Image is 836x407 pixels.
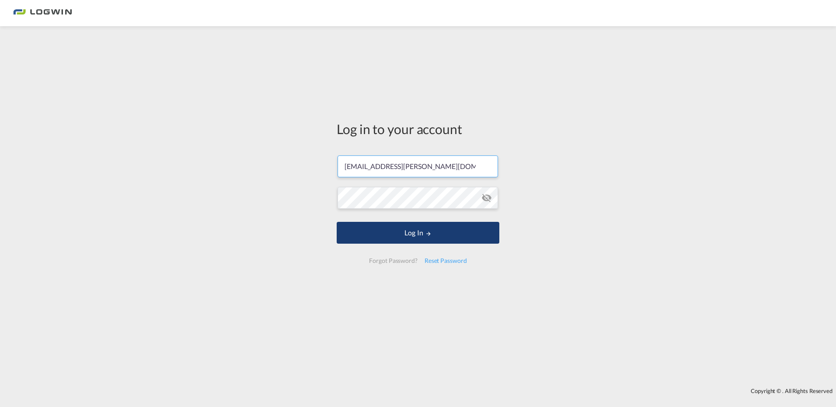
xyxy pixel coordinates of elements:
input: Enter email/phone number [338,155,498,177]
button: LOGIN [337,222,499,244]
img: bc73a0e0d8c111efacd525e4c8ad7d32.png [13,3,72,23]
div: Forgot Password? [366,253,421,269]
div: Log in to your account [337,120,499,138]
div: Reset Password [421,253,470,269]
md-icon: icon-eye-off [481,193,492,203]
